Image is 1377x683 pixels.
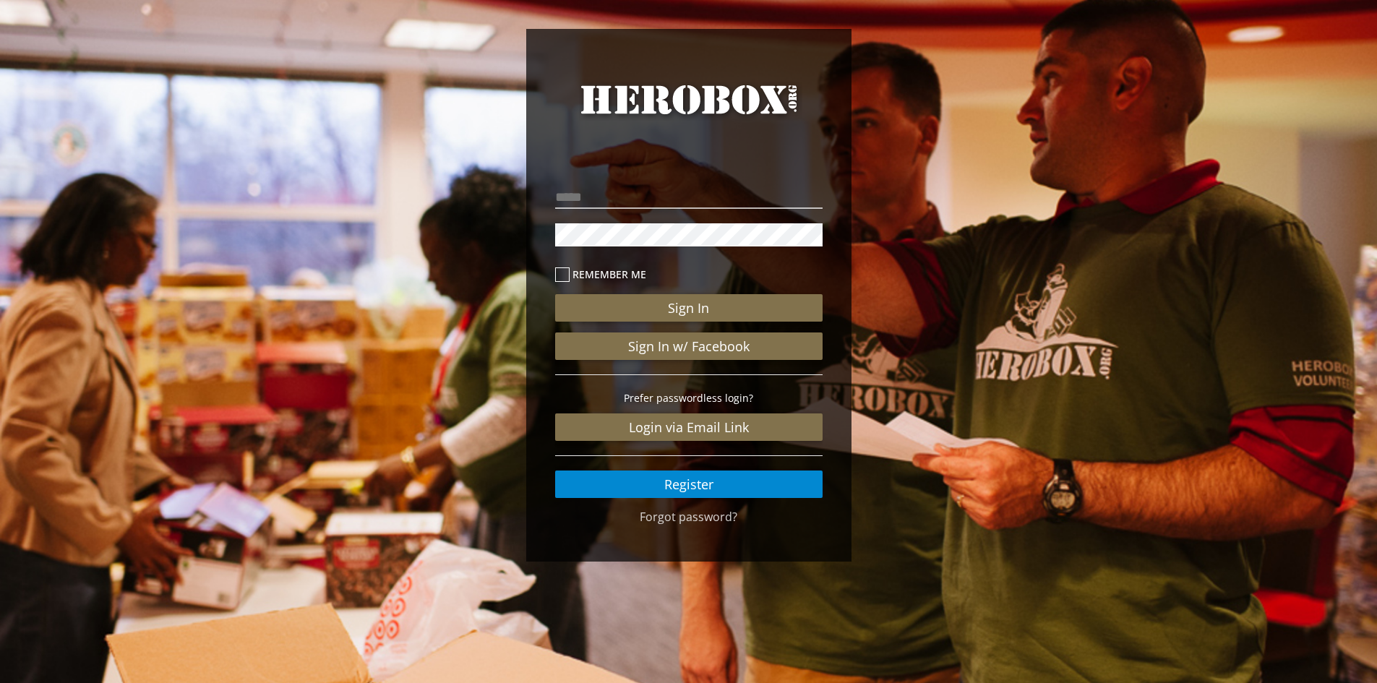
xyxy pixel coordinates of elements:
a: Sign In w/ Facebook [555,332,823,360]
a: Forgot password? [640,509,737,525]
label: Remember me [555,266,823,283]
a: HeroBox [555,80,823,146]
button: Sign In [555,294,823,322]
a: Register [555,471,823,498]
a: Login via Email Link [555,413,823,441]
p: Prefer passwordless login? [555,390,823,406]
